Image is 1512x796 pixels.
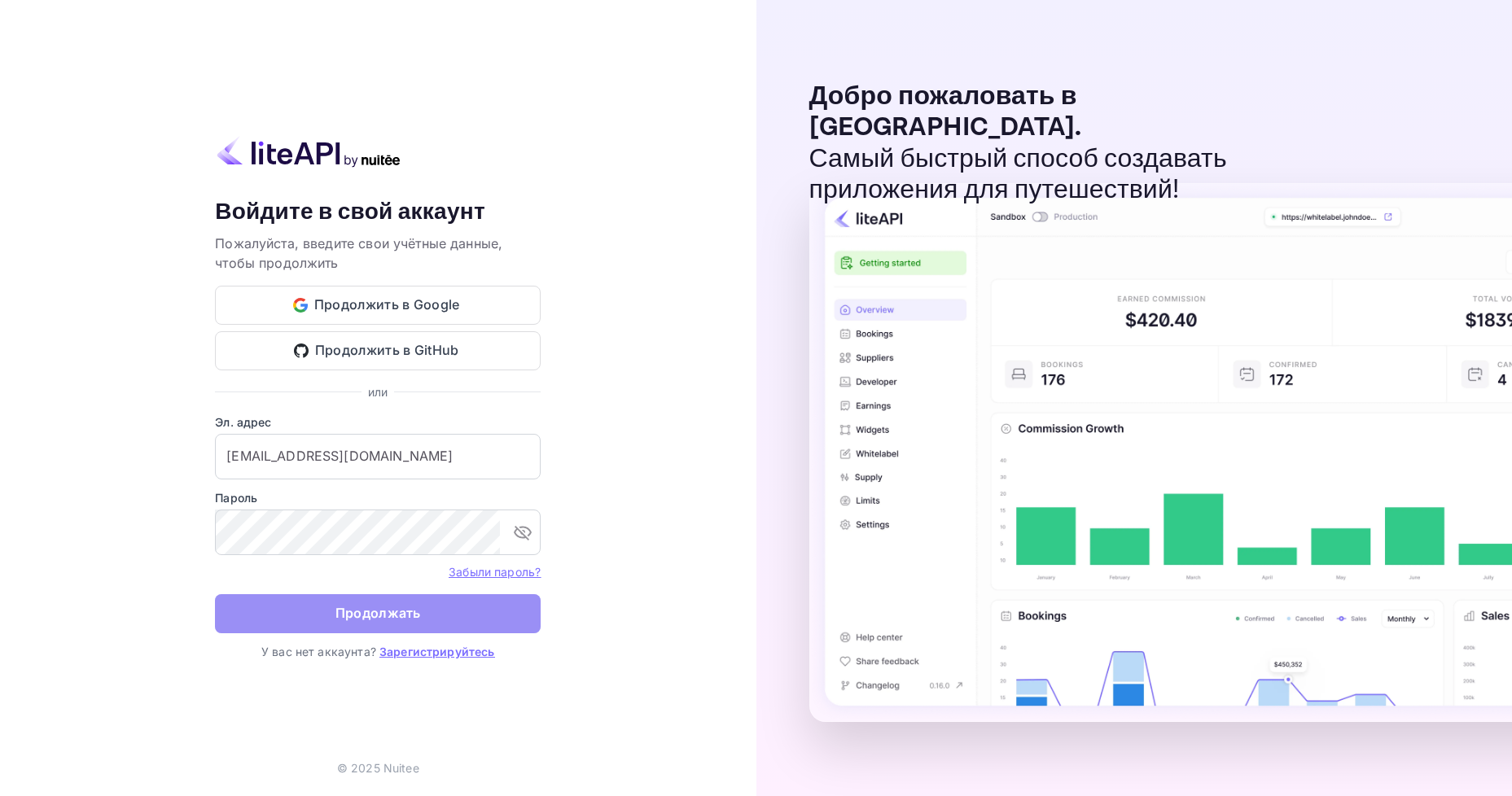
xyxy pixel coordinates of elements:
[506,516,539,549] button: переключить видимость пароля
[809,142,1227,207] ya-tr-span: Самый быстрый способ создавать приложения для путешествий!
[261,645,376,658] ya-tr-span: У вас нет аккаунта?
[335,602,421,624] ya-tr-span: Продолжать
[314,294,460,316] ya-tr-span: Продолжить в Google
[215,594,541,633] button: Продолжать
[368,385,388,399] ya-tr-span: или
[337,761,419,775] ya-tr-span: © 2025 Nuitee
[215,415,271,429] ya-tr-span: Эл. адрес
[215,136,402,168] img: liteapi
[315,339,459,361] ya-tr-span: Продолжить в GitHub
[449,565,541,579] ya-tr-span: Забыли пароль?
[215,286,541,325] button: Продолжить в Google
[215,197,485,227] ya-tr-span: Войдите в свой аккаунт
[809,80,1082,144] ya-tr-span: Добро пожаловать в [GEOGRAPHIC_DATA].
[379,645,495,658] a: Зарегистрируйтесь
[215,331,541,370] button: Продолжить в GitHub
[215,434,541,479] input: Введите свой адрес электронной почты
[215,491,257,505] ya-tr-span: Пароль
[449,563,541,580] a: Забыли пароль?
[215,235,502,271] ya-tr-span: Пожалуйста, введите свои учётные данные, чтобы продолжить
